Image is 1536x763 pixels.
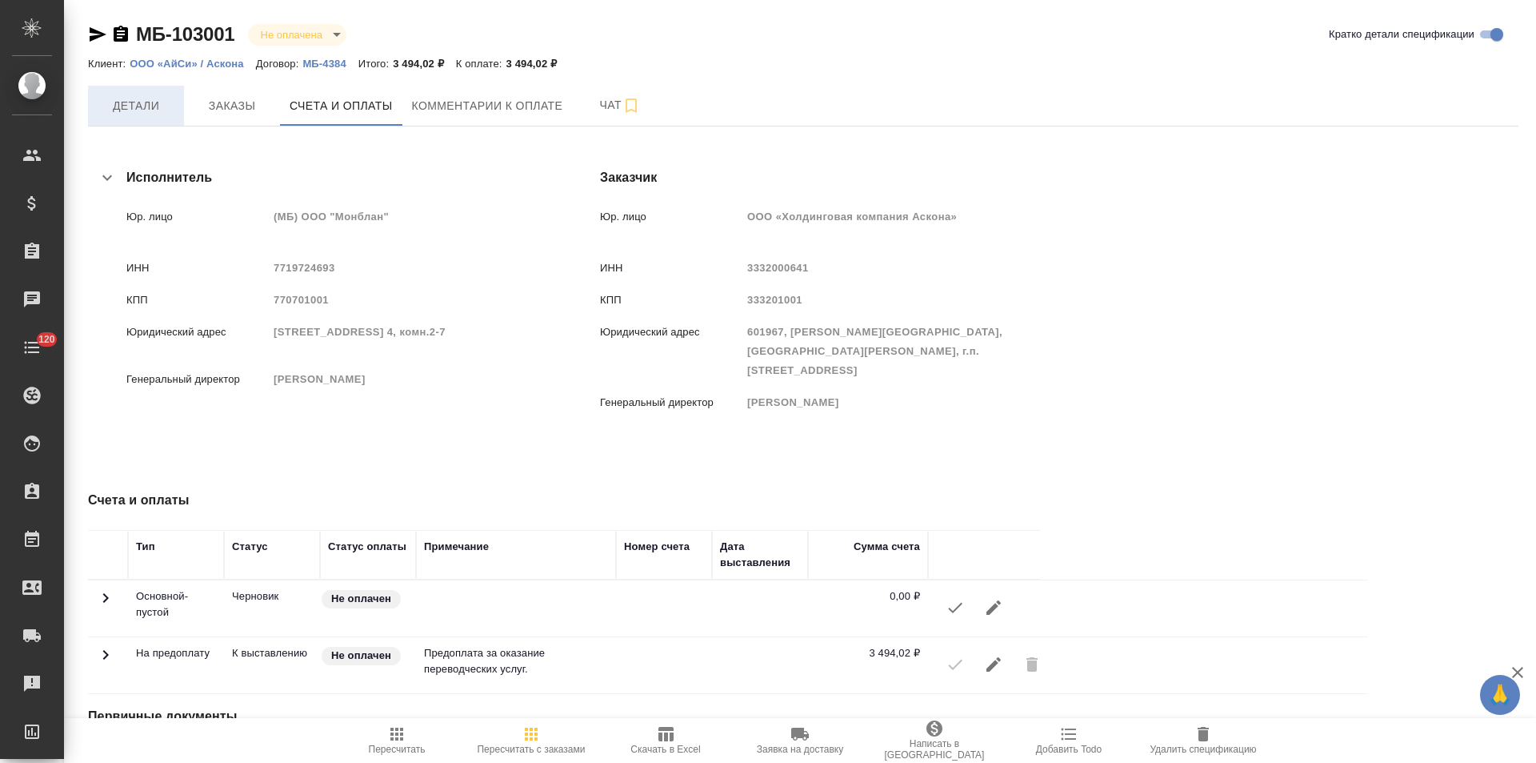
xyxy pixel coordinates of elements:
span: Пересчитать [369,744,426,755]
span: Детали [98,96,174,116]
h4: Исполнитель [126,168,568,187]
p: КПП [126,292,274,308]
p: Юридический адрес [126,324,274,340]
svg: Подписаться [622,96,641,115]
p: Договор: [256,58,303,70]
span: Комментарии к оплате [412,96,563,116]
span: 333201001 [747,294,802,306]
span: Удалить спецификацию [1150,744,1256,755]
p: Юридический адрес [600,324,747,340]
button: Пересчитать [330,718,464,763]
h4: Первичные документы [88,707,1042,726]
a: ООО «АйСи» / Аскона [130,56,255,70]
span: Кратко детали спецификации [1329,26,1474,42]
span: 770701001 [274,294,329,306]
p: Не оплачен [331,591,391,607]
p: ИНН [126,260,274,276]
span: [STREET_ADDRESS] 4, комн.2-7 [274,326,446,338]
p: К оплате: [456,58,506,70]
span: Пересчитать с заказами [477,744,585,755]
p: ИНН [600,260,747,276]
span: [PERSON_NAME] [274,373,366,385]
p: ООО «АйСи» / Аскона [130,58,255,70]
button: Скопировать ссылку для ЯМессенджера [88,25,107,44]
a: 120 [4,327,60,367]
span: 3332000641 [747,262,809,274]
div: Номер счета [624,539,690,555]
span: 7719724693 [274,262,335,274]
button: Заявка на доставку [733,718,867,763]
p: КПП [600,292,747,308]
div: Дата выставления [720,539,800,571]
span: Чат [582,95,658,115]
p: Предоплата за оказание переводческих услуг. [424,645,608,677]
p: 3 494,02 ₽ [393,58,456,70]
div: Примечание [424,539,489,555]
h4: Заказчик [600,168,1042,187]
div: Статус оплаты [328,539,406,555]
td: 3 494,02 ₽ [808,637,928,693]
button: К выставлению [936,588,974,627]
p: 3 494,02 ₽ [506,58,570,70]
span: ООО «Холдинговая компания Аскона» [747,211,957,223]
span: Toggle Row Expanded [96,598,115,610]
button: 🙏 [1480,675,1520,715]
p: Не оплачен [331,648,391,664]
span: Счета и оплаты [290,96,393,116]
p: Итого: [358,58,393,70]
p: Можно менять сумму счета, создавать счет на предоплату, вносить изменения и пересчитывать специю [232,588,312,604]
button: Добавить Todo [1002,718,1136,763]
div: Тип [136,539,155,555]
td: На предоплату [128,637,224,693]
span: (МБ) ООО "Монблан" [274,211,389,223]
span: 🙏 [1486,678,1514,712]
button: Редактировать [974,645,1013,684]
button: Не оплачена [256,28,327,42]
td: Основной-пустой [128,580,224,637]
button: Написать в [GEOGRAPHIC_DATA] [867,718,1002,763]
span: Написать в [GEOGRAPHIC_DATA] [877,738,992,761]
p: Юр. лицо [600,209,747,225]
button: Редактировать [974,588,1013,627]
a: МБ-4384 [302,56,358,70]
p: МБ-4384 [302,58,358,70]
span: Заявка на доставку [757,744,843,755]
span: Toggle Row Expanded [96,655,115,667]
p: Клиент: [88,58,130,70]
span: Добавить Todo [1036,744,1102,755]
span: Заказы [194,96,270,116]
p: Генеральный директор [600,395,747,411]
h4: Счета и оплаты [88,491,1042,510]
button: Пересчитать с заказами [464,718,598,763]
a: МБ-103001 [136,23,235,45]
button: Скопировать ссылку [111,25,130,44]
div: Статус [232,539,268,555]
span: 601967, [PERSON_NAME][GEOGRAPHIC_DATA], [GEOGRAPHIC_DATA][PERSON_NAME], г.п. [STREET_ADDRESS] [747,326,1002,376]
td: 0,00 ₽ [808,580,928,637]
div: Сумма счета [854,539,920,555]
button: Удалить спецификацию [1136,718,1270,763]
div: Не оплачена [248,24,346,46]
p: Счет отправлен к выставлению в ардеп, но в 1С не выгружен еще, разблокировать можно только на сто... [232,645,312,661]
p: Юр. лицо [126,209,274,225]
span: 120 [29,331,65,347]
p: Генеральный директор [126,371,274,388]
span: [PERSON_NAME] [747,396,839,408]
button: Скачать в Excel [598,718,733,763]
span: Скачать в Excel [630,744,700,755]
